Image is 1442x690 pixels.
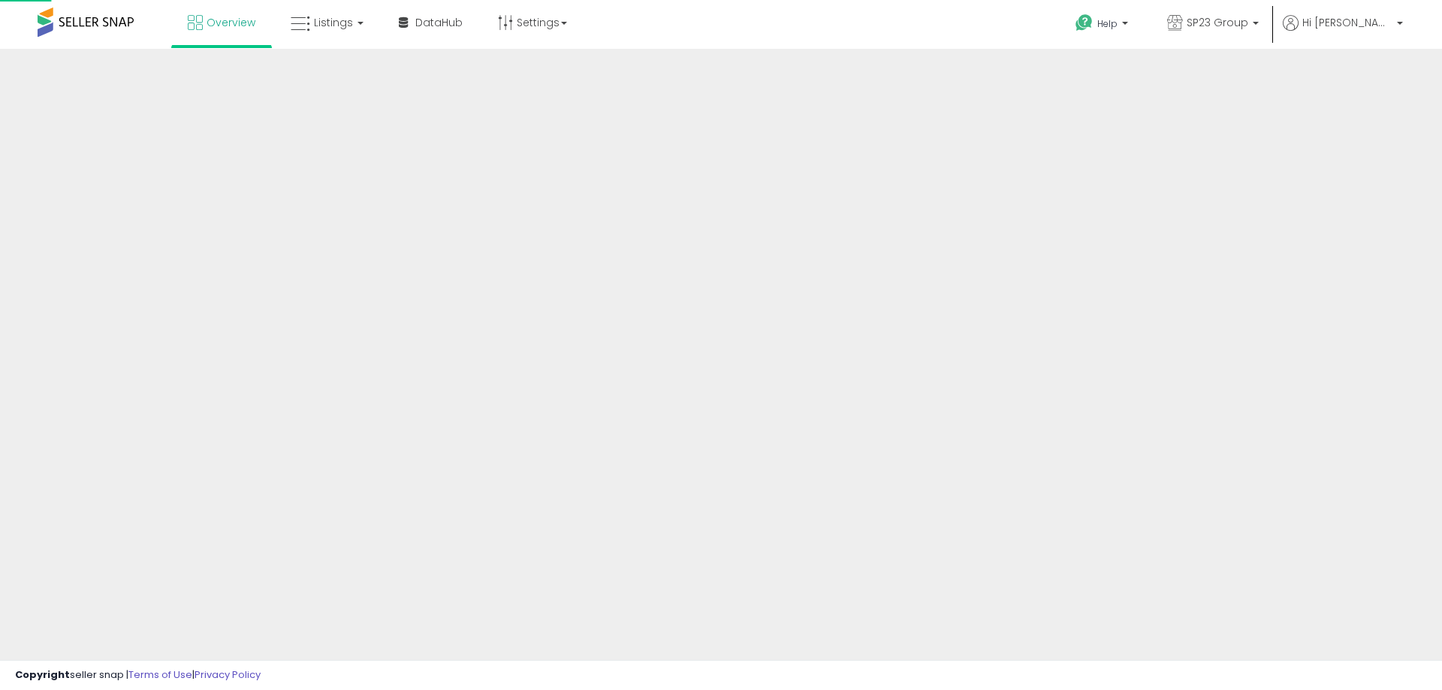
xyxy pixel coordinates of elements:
[1075,14,1094,32] i: Get Help
[1187,15,1248,30] span: SP23 Group
[1063,2,1143,49] a: Help
[15,667,70,682] strong: Copyright
[1283,15,1403,49] a: Hi [PERSON_NAME]
[314,15,353,30] span: Listings
[1097,17,1118,30] span: Help
[128,667,192,682] a: Terms of Use
[415,15,463,30] span: DataHub
[1302,15,1392,30] span: Hi [PERSON_NAME]
[195,667,261,682] a: Privacy Policy
[207,15,255,30] span: Overview
[15,668,261,682] div: seller snap | |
